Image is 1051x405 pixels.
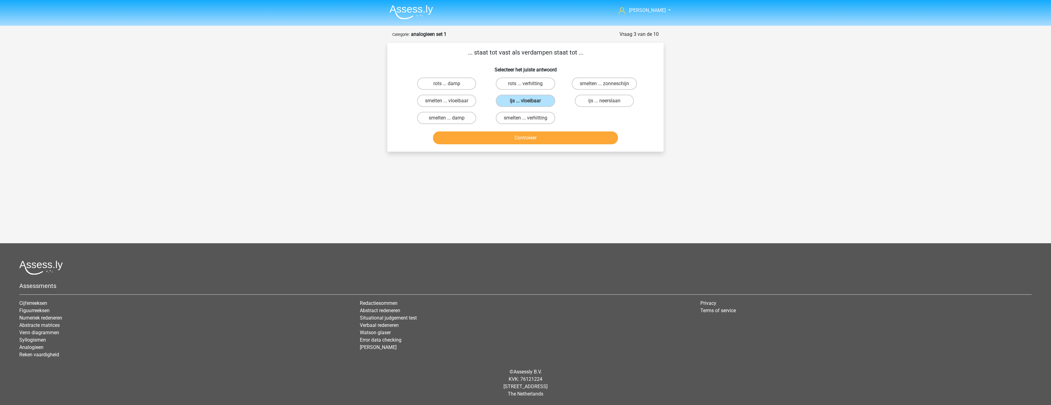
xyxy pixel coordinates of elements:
a: Cijferreeksen [19,300,47,306]
a: Analogieen [19,344,43,350]
a: Abstract redeneren [360,308,400,313]
a: Figuurreeksen [19,308,50,313]
img: Assessly [390,5,433,19]
h6: Selecteer het juiste antwoord [397,62,654,73]
span: [PERSON_NAME] [629,7,666,13]
a: [PERSON_NAME] [360,344,397,350]
a: Situational judgement test [360,315,417,321]
a: Terms of service [700,308,736,313]
a: Venn diagrammen [19,330,59,335]
a: Numeriek redeneren [19,315,62,321]
a: Privacy [700,300,716,306]
label: smelten ... zonneschijn [572,78,637,90]
a: Syllogismen [19,337,46,343]
h5: Assessments [19,282,1032,290]
label: rots ... damp [417,78,476,90]
img: Assessly logo [19,260,63,275]
a: Abstracte matrices [19,322,60,328]
label: smelten ... vloeibaar [417,95,476,107]
a: Watson glaser [360,330,391,335]
a: Assessly B.V. [514,369,542,375]
strong: analogieen set 1 [411,31,446,37]
div: © KVK: 76121224 [STREET_ADDRESS] The Netherlands [15,363,1036,403]
a: [PERSON_NAME] [616,7,666,14]
label: ijs ... neerslaan [575,95,634,107]
div: Vraag 3 van de 10 [620,31,659,38]
label: smelten ... verhitting [496,112,555,124]
button: Controleer [433,131,618,144]
a: Redactiesommen [360,300,397,306]
a: Verbaal redeneren [360,322,399,328]
a: Reken vaardigheid [19,352,59,358]
a: Error data checking [360,337,401,343]
label: ijs ... vloeibaar [496,95,555,107]
label: rots ... verhitting [496,78,555,90]
label: smelten ... damp [417,112,476,124]
p: ... staat tot vast als verdampen staat tot ... [397,48,654,57]
small: Categorie: [392,32,410,37]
